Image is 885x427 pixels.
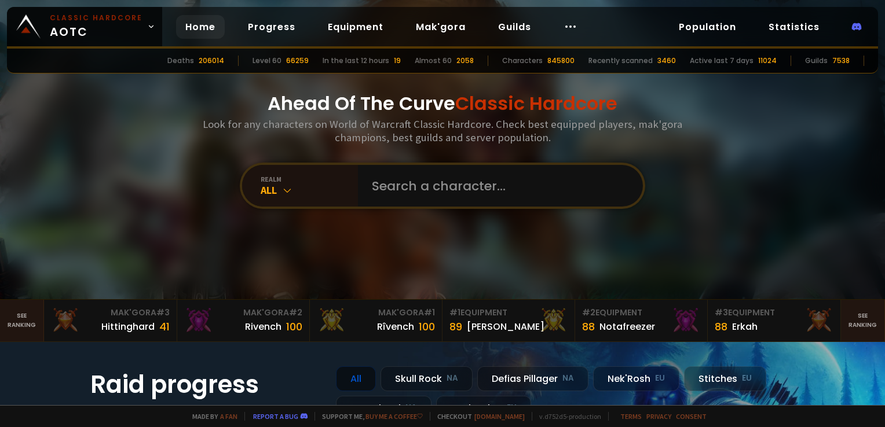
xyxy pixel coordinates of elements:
div: Active last 7 days [690,56,754,66]
div: 206014 [199,56,224,66]
div: 88 [582,319,595,334]
div: 3460 [657,56,676,66]
div: Equipment [582,307,700,319]
div: Hittinghard [101,319,155,334]
small: EU [655,373,665,384]
a: Mak'Gora#2Rivench100 [177,300,310,341]
a: Report a bug [253,412,298,421]
div: Deaths [167,56,194,66]
input: Search a character... [365,165,629,207]
div: 19 [394,56,401,66]
div: Mak'Gora [184,307,302,319]
a: Mak'Gora#1Rîvench100 [310,300,443,341]
a: a fan [220,412,237,421]
a: Population [670,15,745,39]
span: v. d752d5 - production [532,412,601,421]
a: Statistics [759,15,829,39]
small: Classic Hardcore [50,13,142,23]
a: Consent [676,412,707,421]
div: All [336,366,376,391]
a: Privacy [646,412,671,421]
span: # 2 [289,307,302,318]
div: 100 [419,319,435,334]
div: 845800 [547,56,575,66]
small: NA [447,373,458,384]
small: NA [405,402,417,414]
div: Nek'Rosh [593,366,679,391]
span: # 1 [449,307,460,318]
div: 7538 [832,56,850,66]
h3: Look for any characters on World of Warcraft Classic Hardcore. Check best equipped players, mak'g... [198,117,687,144]
span: # 2 [582,307,595,318]
a: Equipment [319,15,393,39]
a: #3Equipment88Erkah [708,300,840,341]
div: Recently scanned [588,56,653,66]
div: Equipment [715,307,833,319]
div: 2058 [456,56,474,66]
div: 88 [715,319,727,334]
a: Buy me a coffee [365,412,423,421]
a: Terms [620,412,642,421]
span: Support me, [314,412,423,421]
span: # 3 [715,307,728,318]
h1: Ahead Of The Curve [268,90,617,117]
small: EU [742,373,752,384]
div: Erkah [732,319,758,334]
span: Classic Hardcore [455,90,617,116]
span: # 3 [156,307,170,318]
div: 89 [449,319,462,334]
a: #1Equipment89[PERSON_NAME] [443,300,575,341]
small: EU [507,402,517,414]
div: Defias Pillager [477,366,588,391]
a: Seeranking [841,300,885,341]
h1: Raid progress [90,366,322,403]
span: # 1 [424,307,435,318]
a: #2Equipment88Notafreezer [575,300,708,341]
div: All [261,183,358,197]
div: Almost 60 [415,56,452,66]
div: 100 [286,319,302,334]
div: Rivench [245,319,281,334]
div: Notafreezer [599,319,655,334]
small: NA [562,373,574,384]
span: Made by [185,412,237,421]
div: realm [261,175,358,183]
div: 41 [159,319,170,334]
a: Home [176,15,225,39]
a: Mak'Gora#3Hittinghard41 [44,300,177,341]
span: Checkout [430,412,525,421]
div: Soulseeker [436,396,531,421]
a: Classic HardcoreAOTC [7,7,162,46]
a: [DOMAIN_NAME] [474,412,525,421]
a: Mak'gora [407,15,475,39]
div: Mak'Gora [317,307,435,319]
div: Stitches [684,366,766,391]
div: Doomhowl [336,396,431,421]
div: Mak'Gora [51,307,169,319]
div: 66259 [286,56,309,66]
div: Level 60 [253,56,281,66]
div: Skull Rock [381,366,473,391]
div: Equipment [449,307,568,319]
div: In the last 12 hours [323,56,389,66]
a: Guilds [489,15,540,39]
div: [PERSON_NAME] [467,319,544,334]
a: Progress [239,15,305,39]
div: Characters [502,56,543,66]
div: 11024 [758,56,777,66]
div: Guilds [805,56,828,66]
div: Rîvench [377,319,414,334]
span: AOTC [50,13,142,41]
